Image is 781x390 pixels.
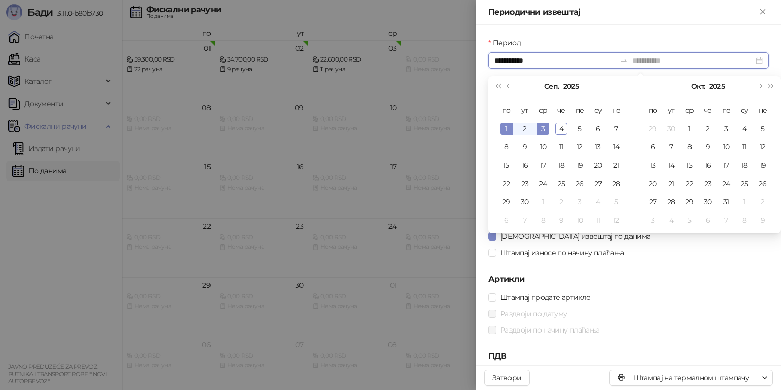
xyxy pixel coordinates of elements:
[735,119,754,138] td: 2025-10-04
[683,159,696,171] div: 15
[754,211,772,229] td: 2025-11-09
[662,138,680,156] td: 2025-10-07
[516,193,534,211] td: 2025-09-30
[607,211,625,229] td: 2025-10-12
[516,174,534,193] td: 2025-09-23
[735,211,754,229] td: 2025-11-08
[574,214,586,226] div: 10
[552,211,570,229] td: 2025-10-09
[647,196,659,208] div: 27
[534,119,552,138] td: 2025-09-03
[555,123,567,135] div: 4
[488,6,757,18] div: Периодични извештај
[563,76,579,97] button: Изабери годину
[534,138,552,156] td: 2025-09-10
[680,174,699,193] td: 2025-10-22
[702,159,714,171] div: 16
[488,273,769,285] h5: Артикли
[644,156,662,174] td: 2025-10-13
[754,76,765,97] button: Следећи месец (PageDown)
[699,119,717,138] td: 2025-10-02
[680,193,699,211] td: 2025-10-29
[592,141,604,153] div: 13
[544,76,559,97] button: Изабери месец
[665,177,677,190] div: 21
[680,138,699,156] td: 2025-10-08
[500,159,513,171] div: 15
[607,101,625,119] th: не
[702,123,714,135] div: 2
[644,119,662,138] td: 2025-09-29
[662,193,680,211] td: 2025-10-28
[589,156,607,174] td: 2025-09-20
[500,141,513,153] div: 8
[683,214,696,226] div: 5
[497,101,516,119] th: по
[484,370,530,386] button: Затвори
[574,159,586,171] div: 19
[735,101,754,119] th: су
[665,159,677,171] div: 14
[717,119,735,138] td: 2025-10-03
[570,211,589,229] td: 2025-10-10
[555,141,567,153] div: 11
[552,174,570,193] td: 2025-09-25
[497,119,516,138] td: 2025-09-01
[519,159,531,171] div: 16
[497,156,516,174] td: 2025-09-15
[589,193,607,211] td: 2025-10-04
[702,177,714,190] div: 23
[738,177,750,190] div: 25
[534,101,552,119] th: ср
[699,174,717,193] td: 2025-10-23
[683,123,696,135] div: 1
[754,101,772,119] th: не
[757,141,769,153] div: 12
[589,174,607,193] td: 2025-09-27
[589,101,607,119] th: су
[665,141,677,153] div: 7
[574,196,586,208] div: 3
[610,177,622,190] div: 28
[680,101,699,119] th: ср
[610,159,622,171] div: 21
[537,196,549,208] div: 1
[516,211,534,229] td: 2025-10-07
[702,196,714,208] div: 30
[519,141,531,153] div: 9
[488,37,527,48] label: Период
[552,138,570,156] td: 2025-09-11
[552,101,570,119] th: че
[757,177,769,190] div: 26
[720,123,732,135] div: 3
[644,138,662,156] td: 2025-10-06
[552,119,570,138] td: 2025-09-04
[534,174,552,193] td: 2025-09-24
[662,119,680,138] td: 2025-09-30
[720,159,732,171] div: 17
[607,138,625,156] td: 2025-09-14
[647,123,659,135] div: 29
[738,214,750,226] div: 8
[607,193,625,211] td: 2025-10-05
[570,101,589,119] th: пе
[592,196,604,208] div: 4
[662,174,680,193] td: 2025-10-21
[754,138,772,156] td: 2025-10-12
[717,156,735,174] td: 2025-10-17
[665,123,677,135] div: 30
[500,177,513,190] div: 22
[592,177,604,190] div: 27
[570,156,589,174] td: 2025-09-19
[516,101,534,119] th: ут
[534,211,552,229] td: 2025-10-08
[754,193,772,211] td: 2025-11-02
[757,6,769,18] button: Close
[610,123,622,135] div: 7
[735,138,754,156] td: 2025-10-11
[757,214,769,226] div: 9
[555,196,567,208] div: 2
[500,123,513,135] div: 1
[592,159,604,171] div: 20
[738,141,750,153] div: 11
